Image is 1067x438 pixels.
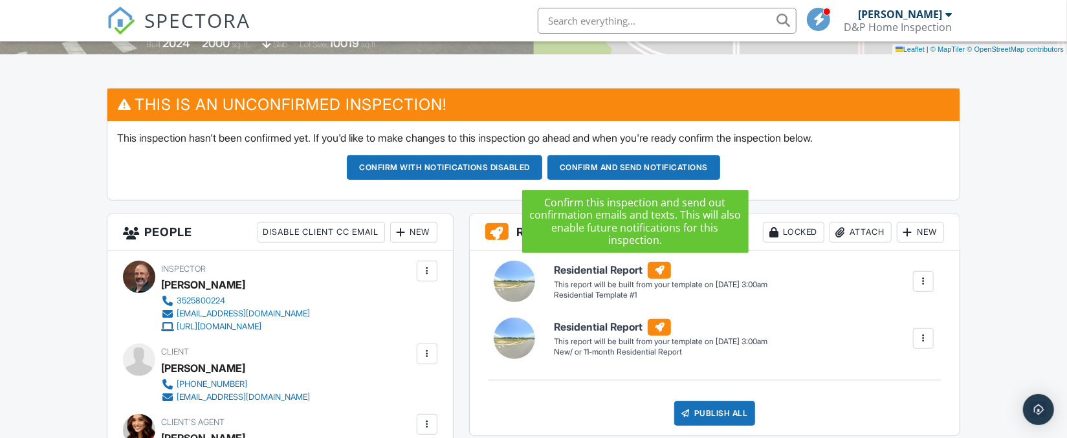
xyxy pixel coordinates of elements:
div: Open Intercom Messenger [1023,394,1054,425]
div: New [897,222,944,243]
h6: Residential Report [554,262,767,279]
span: Built [146,39,160,49]
a: © MapTiler [930,45,965,53]
div: [PERSON_NAME] [858,8,942,21]
h6: Residential Report [554,319,767,336]
a: 3525800224 [161,294,310,307]
span: | [927,45,929,53]
div: This report will be built from your template on [DATE] 3:00am [554,279,767,290]
a: [PHONE_NUMBER] [161,378,310,391]
h3: This is an Unconfirmed Inspection! [107,89,960,120]
div: Attach [830,222,892,243]
a: Leaflet [896,45,925,53]
div: This report will be built from your template on [DATE] 3:00am [554,336,767,347]
div: Disable Client CC Email [258,222,385,243]
h3: Reports [470,214,960,251]
div: 2024 [162,36,190,50]
div: New/ or 11-month Residential Report [554,347,767,358]
img: The Best Home Inspection Software - Spectora [107,6,135,35]
h3: People [107,214,453,251]
span: Inspector [161,264,206,274]
div: New [390,222,437,243]
div: [EMAIL_ADDRESS][DOMAIN_NAME] [177,309,310,319]
a: [EMAIL_ADDRESS][DOMAIN_NAME] [161,391,310,404]
button: Confirm and send notifications [547,155,720,180]
button: Confirm with notifications disabled [347,155,542,180]
div: [PERSON_NAME] [161,358,245,378]
div: 2000 [202,36,230,50]
span: Client's Agent [161,417,225,427]
span: SPECTORA [144,6,250,34]
div: Locked [763,222,824,243]
span: sq. ft. [232,39,250,49]
p: This inspection hasn't been confirmed yet. If you'd like to make changes to this inspection go ah... [117,131,950,145]
div: [URL][DOMAIN_NAME] [177,322,261,332]
span: slab [273,39,287,49]
input: Search everything... [538,8,797,34]
div: [PHONE_NUMBER] [177,379,247,389]
div: D&P Home Inspection [844,21,952,34]
span: Client [161,347,189,356]
a: [EMAIL_ADDRESS][DOMAIN_NAME] [161,307,310,320]
div: Residential Template #1 [554,290,767,301]
a: © OpenStreetMap contributors [967,45,1064,53]
div: Publish All [674,401,755,426]
a: [URL][DOMAIN_NAME] [161,320,310,333]
div: [EMAIL_ADDRESS][DOMAIN_NAME] [177,392,310,402]
div: [PERSON_NAME] [161,275,245,294]
div: 3525800224 [177,296,225,306]
span: Lot Size [300,39,327,49]
div: 10019 [329,36,359,50]
span: sq.ft. [361,39,377,49]
a: SPECTORA [107,17,250,45]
